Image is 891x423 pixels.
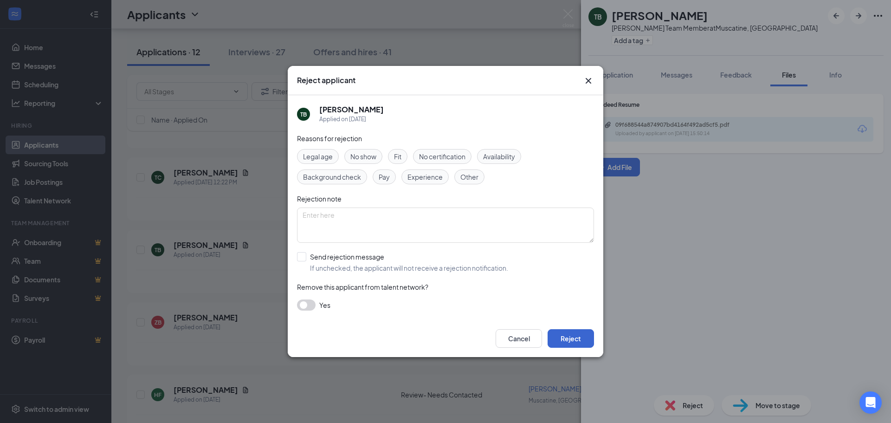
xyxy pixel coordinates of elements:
[548,329,594,348] button: Reject
[297,195,342,203] span: Rejection note
[319,299,330,311] span: Yes
[419,151,465,162] span: No certification
[300,111,307,118] div: TB
[583,75,594,86] button: Close
[460,172,478,182] span: Other
[319,104,384,115] h5: [PERSON_NAME]
[394,151,401,162] span: Fit
[407,172,443,182] span: Experience
[303,172,361,182] span: Background check
[483,151,515,162] span: Availability
[297,134,362,143] span: Reasons for rejection
[350,151,376,162] span: No show
[297,283,428,291] span: Remove this applicant from talent network?
[583,75,594,86] svg: Cross
[319,115,384,124] div: Applied on [DATE]
[303,151,333,162] span: Legal age
[859,391,882,414] div: Open Intercom Messenger
[379,172,390,182] span: Pay
[496,329,542,348] button: Cancel
[297,75,355,85] h3: Reject applicant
